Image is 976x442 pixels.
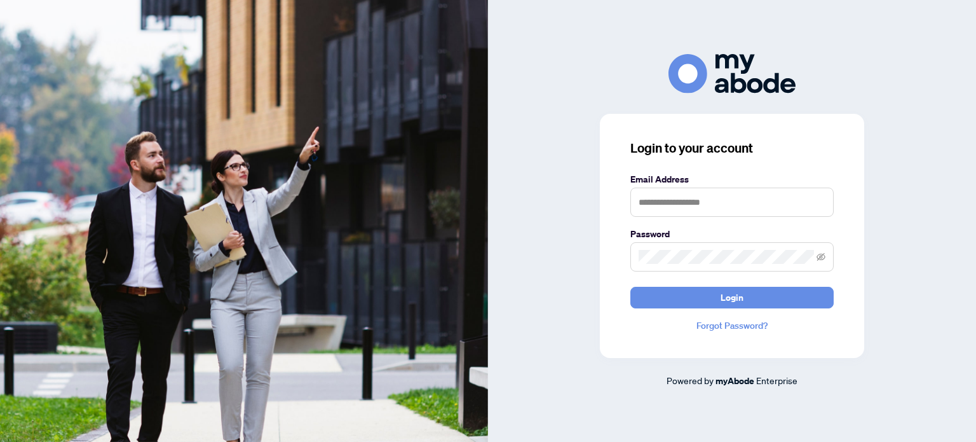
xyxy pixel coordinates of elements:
[667,375,714,386] span: Powered by
[715,374,754,388] a: myAbode
[756,375,797,386] span: Enterprise
[817,252,825,261] span: eye-invisible
[668,54,796,93] img: ma-logo
[630,227,834,241] label: Password
[630,319,834,333] a: Forgot Password?
[630,139,834,157] h3: Login to your account
[721,287,743,308] span: Login
[630,287,834,308] button: Login
[630,172,834,186] label: Email Address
